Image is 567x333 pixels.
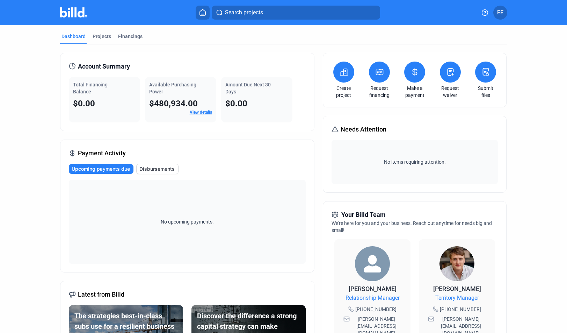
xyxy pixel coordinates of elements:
span: [PHONE_NUMBER] [355,306,397,313]
button: Upcoming payments due [69,164,133,174]
img: Relationship Manager [355,246,390,281]
button: EE [493,6,507,20]
a: Make a payment [402,85,427,99]
span: [PHONE_NUMBER] [440,306,481,313]
span: [PERSON_NAME] [349,285,397,292]
span: Search projects [225,8,263,17]
span: Your Billd Team [341,210,386,220]
span: Account Summary [78,62,130,71]
div: Discover the difference a strong capital strategy can make [197,311,300,332]
span: No upcoming payments. [156,218,218,225]
div: Financings [118,33,143,40]
a: Request financing [367,85,392,99]
span: [PERSON_NAME] [433,285,481,292]
span: Amount Due Next 30 Days [225,82,271,94]
span: EE [497,8,503,17]
a: Request waiver [438,85,463,99]
a: View details [190,110,212,115]
button: Search projects [212,6,380,20]
span: $480,934.00 [149,99,198,108]
span: Available Purchasing Power [149,82,196,94]
img: Territory Manager [439,246,474,281]
span: Payment Activity [78,148,126,158]
button: Disbursements [136,164,179,174]
div: Dashboard [61,33,86,40]
span: $0.00 [225,99,247,108]
span: Upcoming payments due [72,165,130,172]
a: Create project [332,85,356,99]
a: Submit files [473,85,498,99]
span: Territory Manager [435,294,479,302]
span: We're here for you and your business. Reach out anytime for needs big and small! [332,220,492,233]
span: Relationship Manager [346,294,400,302]
div: The strategies best-in-class subs use for a resilient business [74,311,177,332]
span: Needs Attention [341,125,386,134]
img: Billd Company Logo [60,7,88,17]
span: Total Financing Balance [73,82,108,94]
span: No items requiring attention. [334,158,495,165]
span: Disbursements [139,165,175,172]
span: Latest from Billd [78,290,124,299]
div: Projects [93,33,111,40]
span: $0.00 [73,99,95,108]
